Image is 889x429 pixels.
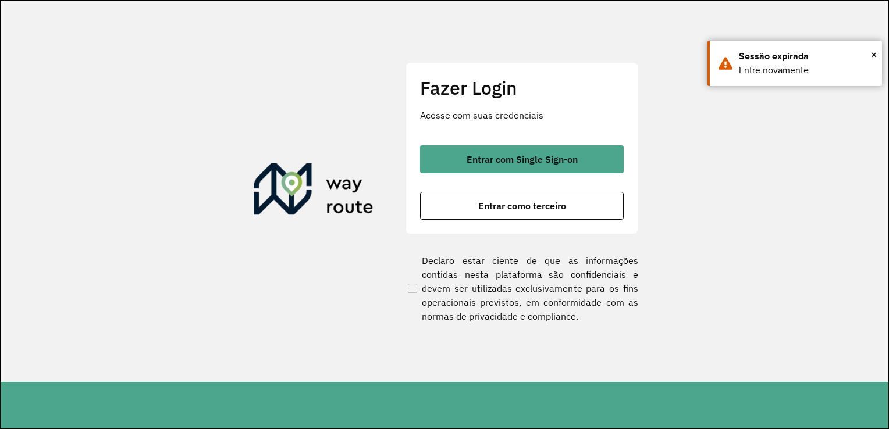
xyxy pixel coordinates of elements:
[254,163,374,219] img: Roteirizador AmbevTech
[871,46,877,63] button: Close
[420,192,624,220] button: button
[467,155,578,164] span: Entrar com Single Sign-on
[420,145,624,173] button: button
[420,77,624,99] h2: Fazer Login
[739,49,873,63] div: Sessão expirada
[478,201,566,210] span: Entrar como terceiro
[871,46,877,63] span: ×
[739,63,873,77] div: Entre novamente
[420,108,624,122] p: Acesse com suas credenciais
[406,253,638,323] label: Declaro estar ciente de que as informações contidas nesta plataforma são confidenciais e devem se...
